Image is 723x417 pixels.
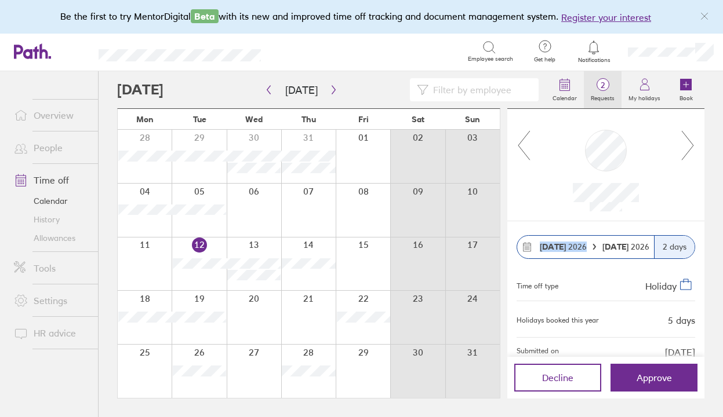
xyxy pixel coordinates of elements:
label: Book [673,92,700,102]
input: Filter by employee [428,79,532,101]
span: Get help [526,56,564,63]
span: Wed [245,115,263,124]
a: Tools [5,257,98,280]
button: Register your interest [561,10,651,24]
span: Decline [542,372,573,383]
strong: [DATE] [602,242,631,252]
div: Search [292,46,322,56]
a: Allowances [5,229,98,247]
a: Overview [5,104,98,127]
span: [DATE] [665,347,695,357]
a: Settings [5,289,98,312]
a: HR advice [5,321,98,345]
a: History [5,210,98,229]
span: Tue [193,115,206,124]
a: Notifications [575,39,613,64]
span: 2026 [540,242,587,251]
span: 2 [584,81,622,90]
div: Be the first to try MentorDigital with its new and improved time off tracking and document manage... [60,9,663,24]
span: Submitted on [517,347,559,357]
span: 2026 [602,242,649,251]
span: Fri [358,115,369,124]
a: My holidays [622,71,667,108]
div: 2 days [654,236,695,258]
div: 5 days [668,315,695,325]
span: Mon [136,115,154,124]
span: Thu [301,115,316,124]
a: People [5,136,98,159]
span: Notifications [575,57,613,64]
button: [DATE] [276,81,327,100]
label: Calendar [546,92,584,102]
div: Time off type [517,277,558,291]
span: Sat [412,115,424,124]
a: Calendar [5,192,98,210]
a: 2Requests [584,71,622,108]
label: Requests [584,92,622,102]
a: Book [667,71,704,108]
span: Approve [637,372,672,383]
button: Decline [514,364,601,392]
span: Sun [465,115,480,124]
button: Approve [611,364,697,392]
span: Beta [191,9,219,23]
span: Employee search [468,56,513,63]
a: Time off [5,169,98,192]
label: My holidays [622,92,667,102]
span: Holiday [645,280,677,291]
strong: [DATE] [540,242,566,252]
div: Holidays booked this year [517,316,599,324]
a: Calendar [546,71,584,108]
